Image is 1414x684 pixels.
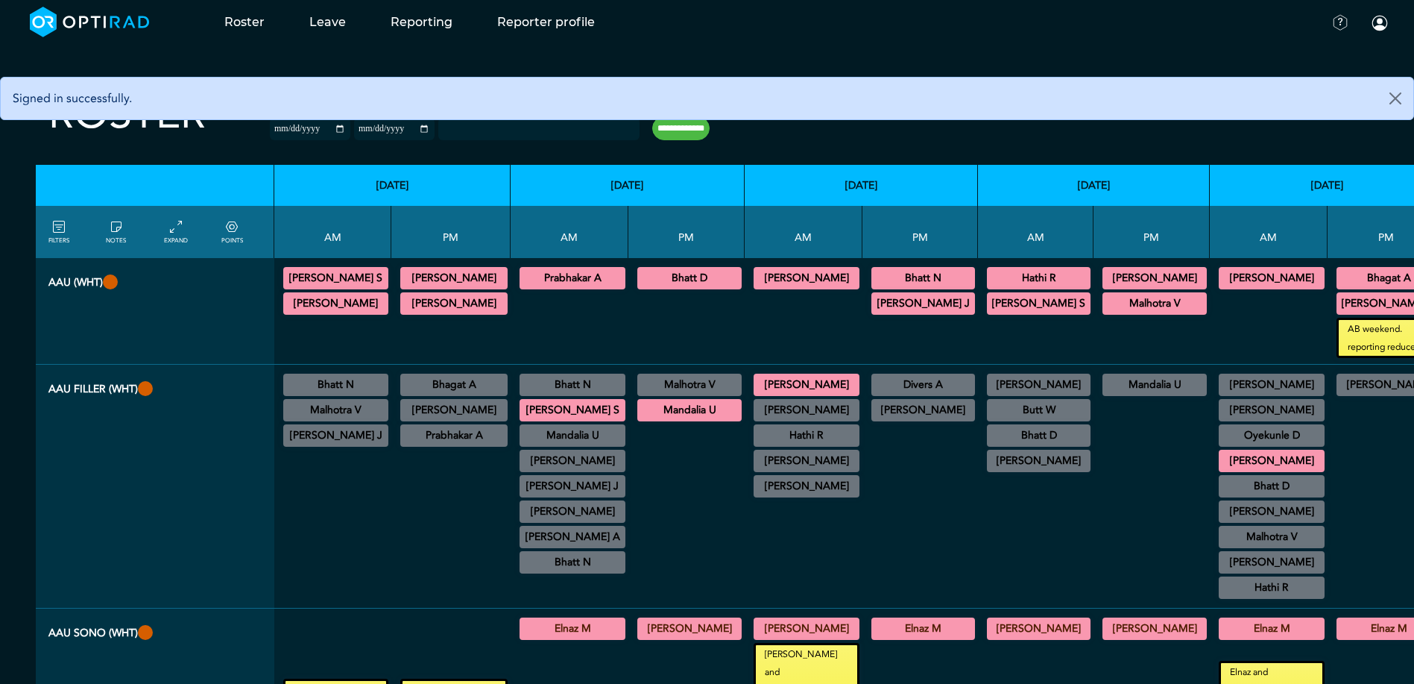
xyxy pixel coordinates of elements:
div: General CT/General MRI/General XR 09:30 - 11:30 [1219,526,1325,548]
summary: [PERSON_NAME] [522,503,623,521]
div: General US 08:30 - 13:00 [754,618,859,640]
div: General US 08:30 - 13:00 [1219,618,1325,640]
summary: Malhotra V [640,376,739,394]
summary: Bhatt N [522,376,623,394]
div: CT Trauma & Urgent/MRI Trauma & Urgent 08:30 - 13:30 [1219,399,1325,421]
summary: [PERSON_NAME] A [522,528,623,546]
div: CT Trauma & Urgent/MRI Trauma & Urgent 13:30 - 18:30 [637,267,742,289]
input: null [440,120,514,134]
div: CT Trauma & Urgent/MRI Trauma & Urgent 08:30 - 13:30 [754,374,859,396]
th: PM [391,206,511,258]
div: CT Trauma & Urgent/MRI Trauma & Urgent 13:30 - 18:30 [871,292,975,315]
div: US Diagnostic MSK/US Interventional MSK 09:00 - 12:30 [1219,475,1325,498]
div: CT Neuro/CT Head & Neck/MRI Neuro/MRI Head & Neck/XR Head & Neck 09:30 - 14:00 [520,501,625,523]
a: collapse/expand entries [164,219,188,245]
summary: Malhotra V [285,401,386,419]
summary: Prabhakar A [403,427,505,445]
summary: Bhatt N [285,376,386,394]
div: ImE Lead till 1/4/2026 11:30 - 15:30 [754,475,859,498]
summary: [PERSON_NAME] [1221,452,1322,470]
summary: Bhagat A [403,376,505,394]
summary: Hathi R [756,427,857,445]
summary: [PERSON_NAME] J [874,295,973,313]
div: CT Trauma & Urgent/MRI Trauma & Urgent 08:30 - 13:30 [1219,267,1325,289]
summary: Bhatt N [522,553,623,571]
summary: [PERSON_NAME] [989,620,1088,638]
div: CT Interventional MSK 11:00 - 12:00 [520,551,625,574]
summary: [PERSON_NAME] [1221,401,1322,419]
summary: Divers A [874,376,973,394]
th: AM [274,206,391,258]
div: CT Trauma & Urgent/MRI Trauma & Urgent 13:30 - 18:30 [400,399,508,421]
summary: Prabhakar A [522,269,623,287]
div: General CT/CT Gastrointestinal/MRI Gastrointestinal/General MRI/General XR 10:30 - 12:00 [520,526,625,548]
summary: [PERSON_NAME] [1221,269,1322,287]
div: CT Trauma & Urgent/MRI Trauma & Urgent 08:30 - 13:30 [283,292,388,315]
a: show/hide notes [106,219,126,245]
div: General US 13:30 - 18:30 [1102,618,1207,640]
div: CT Trauma & Urgent/MRI Trauma & Urgent 08:30 - 13:30 [1219,450,1325,472]
summary: Butt W [989,401,1088,419]
div: CT Trauma & Urgent/MRI Trauma & Urgent 13:30 - 18:30 [871,267,975,289]
summary: [PERSON_NAME] [756,452,857,470]
div: CT Trauma & Urgent/MRI Trauma & Urgent 08:30 - 13:30 [283,267,388,289]
th: AM [511,206,628,258]
summary: Bhatt D [989,427,1088,445]
th: AM [1210,206,1328,258]
div: CT Trauma & Urgent/MRI Trauma & Urgent 08:30 - 13:30 [754,267,859,289]
div: ImE Lead till 1/4/2026 09:00 - 13:00 [1219,501,1325,523]
summary: [PERSON_NAME] [1221,376,1322,394]
summary: Hathi R [1221,579,1322,597]
div: US Interventional MSK 08:30 - 11:00 [520,374,625,396]
div: General CT/General MRI/General XR 11:30 - 13:30 [283,424,388,447]
div: General CT/General MRI/General XR 08:00 - 13:00 [987,399,1091,421]
summary: [PERSON_NAME] S [989,295,1088,313]
a: FILTERS [48,219,69,245]
th: [DATE] [511,165,745,206]
div: General CT 11:00 - 12:00 [1219,577,1325,599]
summary: [PERSON_NAME] J [285,427,386,445]
summary: [PERSON_NAME] [403,295,505,313]
div: General US 08:30 - 13:00 [520,618,625,640]
th: PM [628,206,745,258]
summary: Elnaz M [1221,620,1322,638]
div: CT Trauma & Urgent/MRI Trauma & Urgent 08:30 - 13:30 [987,292,1091,315]
th: AM [978,206,1093,258]
div: CT Trauma & Urgent/MRI Trauma & Urgent 13:30 - 18:30 [637,399,742,421]
div: General CT/General MRI/General XR 10:30 - 14:00 [1219,551,1325,574]
summary: Oyekunle D [1221,427,1322,445]
img: brand-opti-rad-logos-blue-and-white-d2f68631ba2948856bd03f2d395fb146ddc8fb01b4b6e9315ea85fa773367... [30,7,150,37]
summary: Bhatt D [640,269,739,287]
button: Close [1377,78,1413,119]
div: No specified Site 08:00 - 09:00 [1219,374,1325,396]
th: AAU FILLER (WHT) [36,365,274,609]
div: General US 13:30 - 18:30 [637,618,742,640]
summary: Malhotra V [1221,528,1322,546]
summary: [PERSON_NAME] [756,620,857,638]
summary: [PERSON_NAME] [874,401,973,419]
summary: Elnaz M [522,620,623,638]
summary: [PERSON_NAME] J [522,477,623,495]
summary: Hathi R [989,269,1088,287]
div: CT Trauma & Urgent/MRI Trauma & Urgent 08:30 - 13:30 [520,399,625,421]
th: AAU (WHT) [36,258,274,365]
summary: [PERSON_NAME] [1105,269,1205,287]
th: [DATE] [274,165,511,206]
th: [DATE] [978,165,1210,206]
div: CT Trauma & Urgent/MRI Trauma & Urgent 13:30 - 18:30 [1102,292,1207,315]
summary: [PERSON_NAME] [756,269,857,287]
summary: [PERSON_NAME] [403,269,505,287]
summary: [PERSON_NAME] [522,452,623,470]
summary: Elnaz M [874,620,973,638]
summary: Bhatt D [1221,477,1322,495]
div: CT Trauma & Urgent/MRI Trauma & Urgent 08:30 - 13:30 [520,267,625,289]
div: General US/US Diagnostic MSK/US Gynaecology/US Interventional H&N/US Interventional MSK/US Interv... [283,399,388,421]
th: PM [1093,206,1210,258]
div: General CT/General MRI/General XR 13:30 - 18:30 [871,399,975,421]
summary: Mandalia U [640,401,739,419]
th: AM [745,206,862,258]
summary: Malhotra V [1105,295,1205,313]
div: CT Trauma & Urgent/MRI Trauma & Urgent 08:30 - 13:30 [987,267,1091,289]
summary: [PERSON_NAME] [1221,553,1322,571]
div: General CT/General MRI/General XR/General NM 13:00 - 14:30 [871,374,975,396]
